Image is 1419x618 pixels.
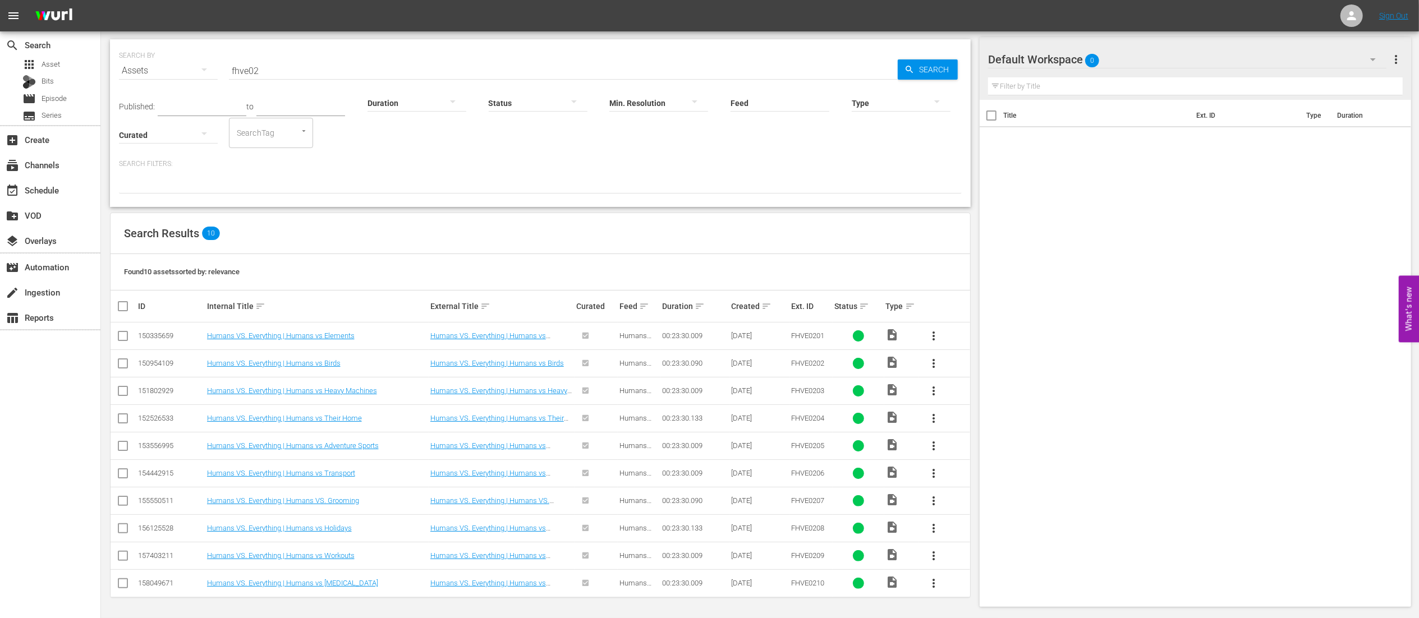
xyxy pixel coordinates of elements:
[207,414,362,422] a: Humans VS. Everything | Humans vs Their Home
[619,524,652,549] span: Humans VS. Everything
[22,75,36,89] div: Bits
[791,302,831,311] div: Ext. ID
[119,159,962,169] p: Search Filters:
[430,524,550,541] a: Humans VS. Everything | Humans vs Holidays
[927,357,940,370] span: more_vert
[662,469,728,477] div: 00:23:30.009
[898,59,958,80] button: Search
[927,439,940,453] span: more_vert
[927,329,940,343] span: more_vert
[791,331,824,340] span: FHVE0201
[430,299,573,313] div: External Title
[619,299,659,313] div: Feed
[1085,49,1099,72] span: 0
[430,469,550,486] a: Humans VS. Everything | Humans vs Transport
[430,496,554,513] a: Humans VS. Everything | Humans VS. Grooming
[662,579,728,587] div: 00:23:30.009
[6,234,19,248] span: Overlays
[138,386,204,395] div: 151802929
[138,302,204,311] div: ID
[886,493,899,506] span: Video
[920,542,947,569] button: more_vert
[927,384,940,398] span: more_vert
[1389,46,1403,73] button: more_vert
[207,551,355,560] a: Humans VS. Everything | Humans vs Workouts
[6,184,19,197] span: Schedule
[27,3,81,29] img: ans4CAIJ8jUAAAAAAAAAAAAAAAAAAAAAAAAgQb4GAAAAAAAAAAAAAAAAAAAAAAAAJMjXAAAAAAAAAAAAAAAAAAAAAAAAgAT5G...
[430,579,550,596] a: Humans VS. Everything | Humans vs [MEDICAL_DATA]
[6,311,19,325] span: Reports
[207,579,378,587] a: Humans VS. Everything | Humans vs [MEDICAL_DATA]
[207,441,379,450] a: Humans VS. Everything | Humans vs Adventure Sports
[662,524,728,532] div: 00:23:30.133
[42,93,67,104] span: Episode
[886,465,899,479] span: Video
[430,386,572,403] a: Humans VS. Everything | Humans vs Heavy Machines
[124,268,240,276] span: Found 10 assets sorted by: relevance
[761,301,772,311] span: sort
[430,441,550,458] a: Humans VS. Everything | Humans vs Adventure Sports
[619,359,652,384] span: Humans VS. Everything
[138,331,204,340] div: 150335659
[138,551,204,560] div: 157403211
[791,359,824,367] span: FHVE0202
[619,331,652,357] span: Humans VS. Everything
[731,331,788,340] div: [DATE]
[124,227,199,240] span: Search Results
[22,92,36,105] span: Episode
[662,331,728,340] div: 00:23:30.009
[42,59,60,70] span: Asset
[6,286,19,299] span: Ingestion
[138,579,204,587] div: 158049671
[1299,100,1330,131] th: Type
[430,359,564,367] a: Humans VS. Everything | Humans vs Birds
[662,359,728,367] div: 00:23:30.090
[138,524,204,532] div: 156125528
[695,301,705,311] span: sort
[619,441,652,467] span: Humans VS. Everything
[207,469,355,477] a: Humans VS. Everything | Humans vs Transport
[138,441,204,450] div: 153556995
[6,261,19,274] span: Automation
[480,301,490,311] span: sort
[731,524,788,532] div: [DATE]
[731,496,788,505] div: [DATE]
[119,102,155,111] span: Published:
[731,579,788,587] div: [DATE]
[791,524,824,532] span: FHVE0208
[430,551,550,568] a: Humans VS. Everything | Humans vs Workouts
[662,441,728,450] div: 00:23:30.009
[915,59,958,80] span: Search
[202,227,220,240] span: 10
[731,469,788,477] div: [DATE]
[920,377,947,404] button: more_vert
[886,328,899,342] span: Video
[662,386,728,395] div: 00:23:30.009
[886,438,899,451] span: Video
[619,551,652,577] span: Humans VS. Everything
[920,405,947,432] button: more_vert
[22,58,36,71] span: Asset
[886,520,899,534] span: Video
[138,359,204,367] div: 150954109
[207,386,377,395] a: Humans VS. Everything | Humans vs Heavy Machines
[791,579,824,587] span: FHVE0210
[1379,11,1408,20] a: Sign Out
[6,39,19,52] span: Search
[791,441,824,450] span: FHVE0205
[905,301,915,311] span: sort
[791,414,824,422] span: FHVE0204
[927,412,940,425] span: more_vert
[927,522,940,535] span: more_vert
[619,469,652,494] span: Humans VS. Everything
[920,515,947,542] button: more_vert
[430,414,568,431] a: Humans VS. Everything | Humans vs Their Home
[662,496,728,505] div: 00:23:30.090
[619,579,652,604] span: Humans VS. Everything
[886,575,899,589] span: Video
[834,299,883,313] div: Status
[619,414,652,439] span: Humans VS. Everything
[731,441,788,450] div: [DATE]
[246,102,254,111] span: to
[791,386,824,395] span: FHVE0203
